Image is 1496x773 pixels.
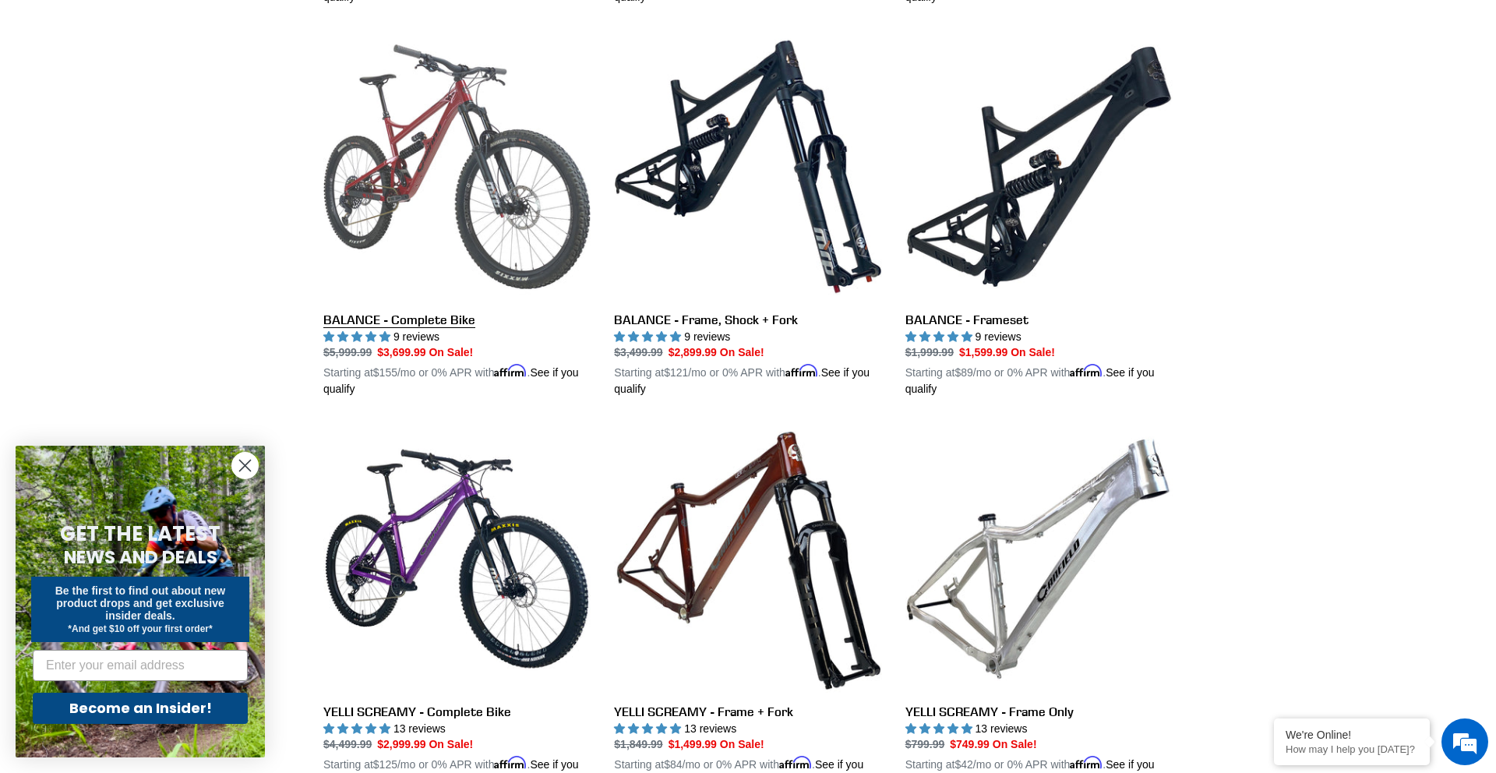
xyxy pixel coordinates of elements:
[55,584,226,622] span: Be the first to find out about new product drops and get exclusive insider deals.
[50,78,89,117] img: d_696896380_company_1647369064580_696896380
[1286,743,1418,755] p: How may I help you today?
[33,650,248,681] input: Enter your email address
[1286,729,1418,741] div: We're Online!
[8,425,297,480] textarea: Type your message and hit 'Enter'
[231,452,259,479] button: Close dialog
[64,545,217,570] span: NEWS AND DEALS
[68,623,212,634] span: *And get $10 off your first order*
[60,520,221,548] span: GET THE LATEST
[104,87,285,108] div: Chat with us now
[90,196,215,354] span: We're online!
[17,86,41,109] div: Navigation go back
[33,693,248,724] button: Become an Insider!
[256,8,293,45] div: Minimize live chat window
